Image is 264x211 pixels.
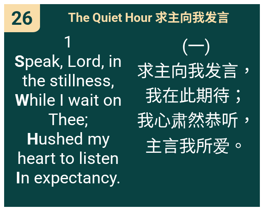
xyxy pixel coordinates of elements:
[14,52,25,71] b: S
[27,129,38,149] b: H
[8,32,128,187] span: 1 peak, Lord, in the stillness, hile I wait on Thee; ushed my heart to listen n expectancy.
[11,7,33,29] span: 26
[137,32,255,158] span: (一) 求主向我发言， 我在此期待； 我心肃然恭听， 主言我所爱。
[16,168,21,187] b: I
[15,90,29,110] b: W
[68,7,229,26] span: The Quiet Hour 求主向我发言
